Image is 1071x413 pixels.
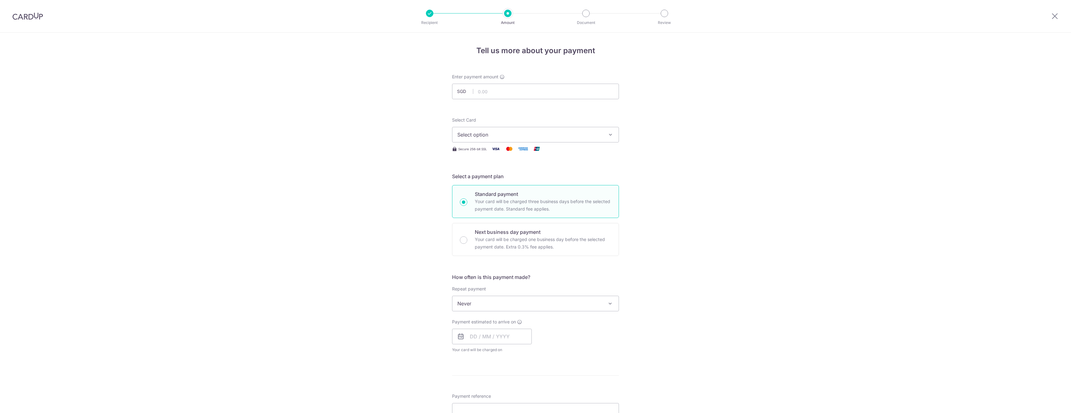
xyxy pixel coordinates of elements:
[1031,394,1065,410] iframe: Opens a widget where you can find more information
[457,131,602,138] span: Select option
[452,45,619,56] h4: Tell us more about your payment
[12,12,43,20] img: CardUp
[452,329,532,344] input: DD / MM / YYYY
[452,286,486,292] label: Repeat payment
[452,393,491,399] span: Payment reference
[452,84,619,99] input: 0.00
[452,173,619,180] h5: Select a payment plan
[531,145,543,153] img: Union Pay
[475,236,611,251] p: Your card will be charged one business day before the selected payment date. Extra 0.3% fee applies.
[452,296,619,311] span: Never
[452,347,532,353] span: Your card will be charged on
[489,145,502,153] img: Visa
[452,319,516,325] span: Payment estimated to arrive on
[475,228,611,236] p: Next business day payment
[452,74,498,80] span: Enter payment amount
[641,20,687,26] p: Review
[452,127,619,142] button: Select option
[452,296,619,311] span: Never
[457,88,473,95] span: SGD
[407,20,453,26] p: Recipient
[458,146,487,151] span: Secure 256-bit SSL
[475,198,611,213] p: Your card will be charged three business days before the selected payment date. Standard fee appl...
[475,190,611,198] p: Standard payment
[503,145,516,153] img: Mastercard
[563,20,609,26] p: Document
[485,20,531,26] p: Amount
[452,117,476,123] span: translation missing: en.payables.payment_networks.credit_card.summary.labels.select_card
[452,273,619,281] h5: How often is this payment made?
[517,145,529,153] img: American Express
